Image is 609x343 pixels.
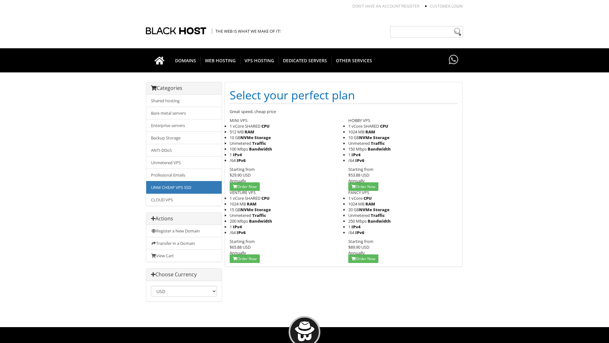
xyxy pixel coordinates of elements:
[230,230,236,235] span: /64
[240,207,253,212] b: NVMe
[348,146,367,152] span: 150 Mbps
[233,224,242,230] b: IPv4
[230,239,339,256] div: Starting from Annually
[146,144,222,157] a: ANTI-DDoS
[230,166,339,184] div: Starting from Annually
[348,207,372,212] span: 20 GB
[146,156,222,169] a: Unmetered VPS
[348,212,370,218] span: Unmetered
[230,195,260,201] span: 1 vCore SHARED
[151,272,217,278] h3: Choose Currency
[278,48,332,72] a: DEDICATED SERVERS
[348,201,364,207] span: 1024 MB
[230,140,251,146] span: Unmetered
[151,216,217,222] h3: Actions
[230,218,248,224] span: 200 Mbps
[355,230,364,235] b: IPv6
[348,129,364,135] span: 1024 MB
[230,158,236,163] span: /64
[351,224,361,230] b: IPv4
[233,152,242,158] b: IPv4
[230,207,253,212] span: 15 GB
[146,107,222,119] a: Bare metal servers
[343,3,419,9] li: Don't have an account?
[252,212,266,218] b: Traffic
[380,123,388,129] b: CPU
[146,249,222,262] a: View Cart
[348,195,363,201] span: 1 vCore
[373,207,390,212] b: Storage
[171,56,201,65] span: DOMAINS
[249,146,272,152] b: Bandwidth
[365,129,375,135] b: RAM
[230,190,256,195] span: VENTURE VPS
[245,129,254,135] b: RAM
[240,56,279,65] span: VPS HOSTING
[348,230,354,235] span: /64
[348,118,370,123] span: HOBBY VPS
[212,28,280,34] span: The Web is what we make of it!
[348,224,350,230] span: 1
[359,135,372,140] b: NVMe
[348,166,457,184] div: Starting from Annually
[348,218,367,224] span: 250 Mbps
[373,135,390,140] b: Storage
[348,239,457,256] div: Starting from Annually
[331,48,377,72] a: OTHER SERVICES
[151,85,217,91] h3: Categories
[359,207,372,212] b: NVMe
[348,190,369,195] span: FANCY VPS
[371,212,385,218] b: Traffic
[230,118,247,123] span: MINI VPS
[278,56,332,65] span: DEDICATED SERVERS
[146,95,222,107] a: Shared hosting
[146,225,222,237] a: Register a New Domain
[146,169,222,181] a: Profesional Emails
[331,56,377,65] span: OTHER SERVICES
[230,123,260,129] span: 1 vCore SHARED
[348,182,378,191] a: Order Now
[230,152,232,158] span: 1
[447,48,460,72] a: Have questions?
[237,230,246,235] b: IPv6
[240,48,279,72] a: VPS HOSTING
[230,224,232,230] span: 1
[230,212,251,218] span: Unmetered
[254,207,271,212] b: Storage
[261,123,270,129] b: CPU
[230,201,246,207] span: 1024 MB
[368,218,391,224] b: Bandwidth
[148,48,171,72] a: Go to homepage
[348,123,379,129] span: 1 vCore SHARED
[363,195,372,201] b: CPU
[348,152,350,158] span: 1
[146,119,222,132] a: Enterprise servers
[146,193,222,206] a: CLOUD VPS
[261,195,270,201] b: CPU
[237,158,246,163] b: IPv6
[230,254,260,263] a: Order Now
[371,140,385,146] b: Traffic
[252,140,266,146] b: Traffic
[348,140,370,146] span: Unmetered
[200,56,240,65] span: WEB HOSTING
[348,158,354,163] span: /64
[254,135,271,140] b: Storage
[230,172,251,178] span: $29.90 USD
[348,135,372,140] span: 10 GB
[230,244,251,250] span: $65.88 USD
[200,48,240,72] a: WEB HOSTING
[171,48,201,72] a: DOMAINS
[348,254,378,263] a: Order Now
[351,152,361,158] b: IPv4
[230,135,253,140] span: 10 GB
[249,218,272,224] b: Bandwidth
[348,172,369,178] span: $53.88 USD
[230,129,244,135] span: 512 MB
[230,182,260,191] a: Order Now
[146,237,222,250] a: Transfer in a Domain
[230,109,457,114] p: Great speed, cheap price
[355,158,364,163] b: IPv6
[230,146,248,152] span: 100 Mbps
